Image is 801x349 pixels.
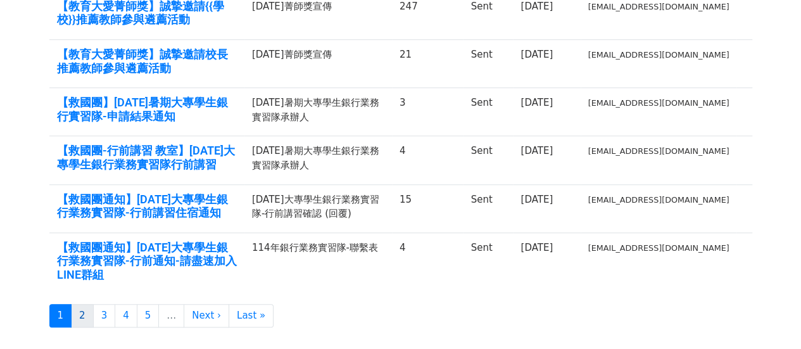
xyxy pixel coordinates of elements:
td: [DATE]大專學生銀行業務實習隊-行前講習確認 (回覆) [244,184,392,232]
small: [EMAIL_ADDRESS][DOMAIN_NAME] [588,50,729,60]
td: 114年銀行業務實習隊-聯繫表 [244,232,392,294]
a: Next › [184,304,229,327]
td: Sent [463,39,513,87]
td: [DATE]暑期大專學生銀行業務實習隊承辦人 [244,136,392,184]
small: [EMAIL_ADDRESS][DOMAIN_NAME] [588,243,729,253]
td: Sent [463,88,513,136]
a: 【救國團通知】[DATE]大專學生銀行業務實習隊-行前講習住宿通知 [57,193,237,220]
small: [EMAIL_ADDRESS][DOMAIN_NAME] [588,98,729,108]
td: 3 [392,88,464,136]
a: 3 [93,304,116,327]
td: Sent [463,232,513,294]
a: 2 [71,304,94,327]
a: 【救國團通知】[DATE]大專學生銀行業務實習隊-行前通知-請盡速加入LINE群組 [57,241,237,282]
iframe: Chat Widget [738,288,801,349]
a: [DATE] [520,145,553,156]
a: 1 [49,304,72,327]
div: 聊天小工具 [738,288,801,349]
a: [DATE] [520,49,553,60]
a: 5 [137,304,160,327]
a: 【救國團】[DATE]暑期大專學生銀行實習隊-申請結果通知 [57,96,237,123]
td: 15 [392,184,464,232]
a: 【救國團-行前講習 教室】[DATE]大專學生銀行業務實習隊行前講習 [57,144,237,171]
a: [DATE] [520,1,553,12]
small: [EMAIL_ADDRESS][DOMAIN_NAME] [588,195,729,205]
a: [DATE] [520,242,553,253]
small: [EMAIL_ADDRESS][DOMAIN_NAME] [588,2,729,11]
a: [DATE] [520,194,553,205]
a: Last » [229,304,274,327]
td: [DATE]菁師獎宣傳 [244,39,392,87]
small: [EMAIL_ADDRESS][DOMAIN_NAME] [588,146,729,156]
td: 21 [392,39,464,87]
td: 4 [392,136,464,184]
a: [DATE] [520,97,553,108]
td: Sent [463,136,513,184]
a: 4 [115,304,137,327]
td: Sent [463,184,513,232]
td: 4 [392,232,464,294]
td: [DATE]暑期大專學生銀行業務實習隊承辦人 [244,88,392,136]
a: 【教育大愛菁師獎】誠摯邀請校長推薦教師參與遴薦活動 [57,48,237,75]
